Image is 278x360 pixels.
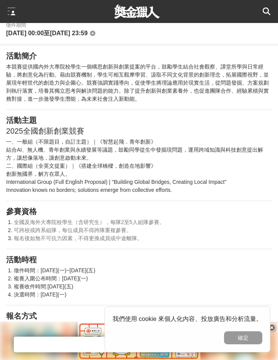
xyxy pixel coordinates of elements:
p: 本競賽提供國內外大專院校學生一個構思創新與創業提案的平台，鼓勵學生結合社會觀察、課堂所學與日常經驗，將創意化為行動。藉由競賽機制，學生可相互觀摩學習、汲取不同文化背景的創新理念，拓展國際視野，並... [6,63,272,103]
span: [DATE] 23:59 [50,30,87,36]
img: b8fb364a-1126-4c00-bbce-b582c67468b3.png [78,322,200,360]
p: 一、一般組（不限題目，自訂主題）｜《智慧起飛．青年創新》 結合AI、無人機、青年創業與永續發展等議題，鼓勵同學從生中發掘現問題，運用跨域知識與科技創意提出解方，讓想像落地，讓創意啟動未來。 二、... [6,138,272,194]
span: 可跨校或跨系組隊，每位成員不得跨隊重複參賽。 [14,227,132,233]
h2: 2025全國創新創業競賽 [6,127,272,136]
button: 確定 [224,331,262,344]
span: 至 [44,30,50,36]
li: 徵件時間：[DATE](一)~[DATE](五) [14,267,272,275]
span: 徵件期間 [6,22,26,28]
li: 複賽入圍公布時間：[DATE](一) [14,275,272,283]
span: [DATE] 00:00 [6,30,44,36]
strong: 活動簡介 [6,52,37,60]
strong: 報名方式 [6,312,37,320]
strong: 參賽資格 [6,207,37,216]
span: 我們使用 cookie 來個人化內容、投放廣告和分析流量。 [113,316,262,322]
strong: 活動時程 [6,255,37,264]
span: 報名後如無不可抗力因素，不得更換成員或中途離隊。 [14,235,142,241]
span: 全國及海外大專院校學生（含研究生），每隊2至5人組隊參賽。 [14,219,165,225]
p: 安裝獎金獵人至主畫面 [23,340,249,349]
li: 決選時間：[DATE](一) [14,291,272,299]
li: 複賽收件時間:[DATE](五) [14,283,272,291]
strong: 活動主題 [6,116,37,124]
